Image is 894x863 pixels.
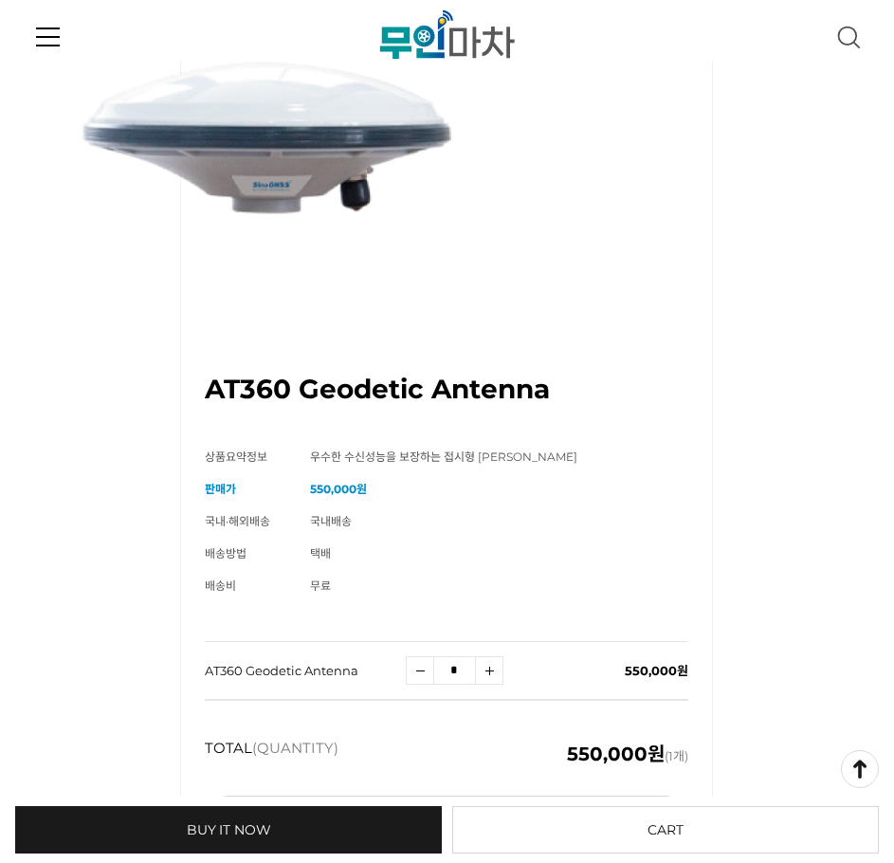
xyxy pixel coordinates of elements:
[567,739,688,766] span: (1개)
[475,656,503,685] a: 수량증가
[567,743,665,765] em: 550,000원
[310,578,331,593] span: 무료
[452,806,879,854] button: CART
[205,482,236,496] span: 판매가
[310,546,331,560] span: 택배
[406,656,434,685] a: 수량감소
[15,806,442,854] a: BUY IT NOW
[252,739,338,757] span: (QUANTITY)
[625,663,688,678] span: 550,000원
[310,482,367,496] strong: 550,000원
[205,796,688,843] button: 장바구니
[205,578,236,593] span: 배송비
[205,450,267,464] span: 상품요약정보
[310,450,577,464] span: 우수한 수신성능을 보장하는 접시형 [PERSON_NAME]
[205,373,550,405] h1: AT360 Geodetic Antenna
[205,546,246,560] span: 배송방법
[205,641,405,699] td: AT360 Geodetic Antenna
[205,514,270,528] span: 국내·해외배송
[187,806,271,854] span: BUY IT NOW
[310,514,352,528] span: 국내배송
[205,739,338,766] strong: TOTAL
